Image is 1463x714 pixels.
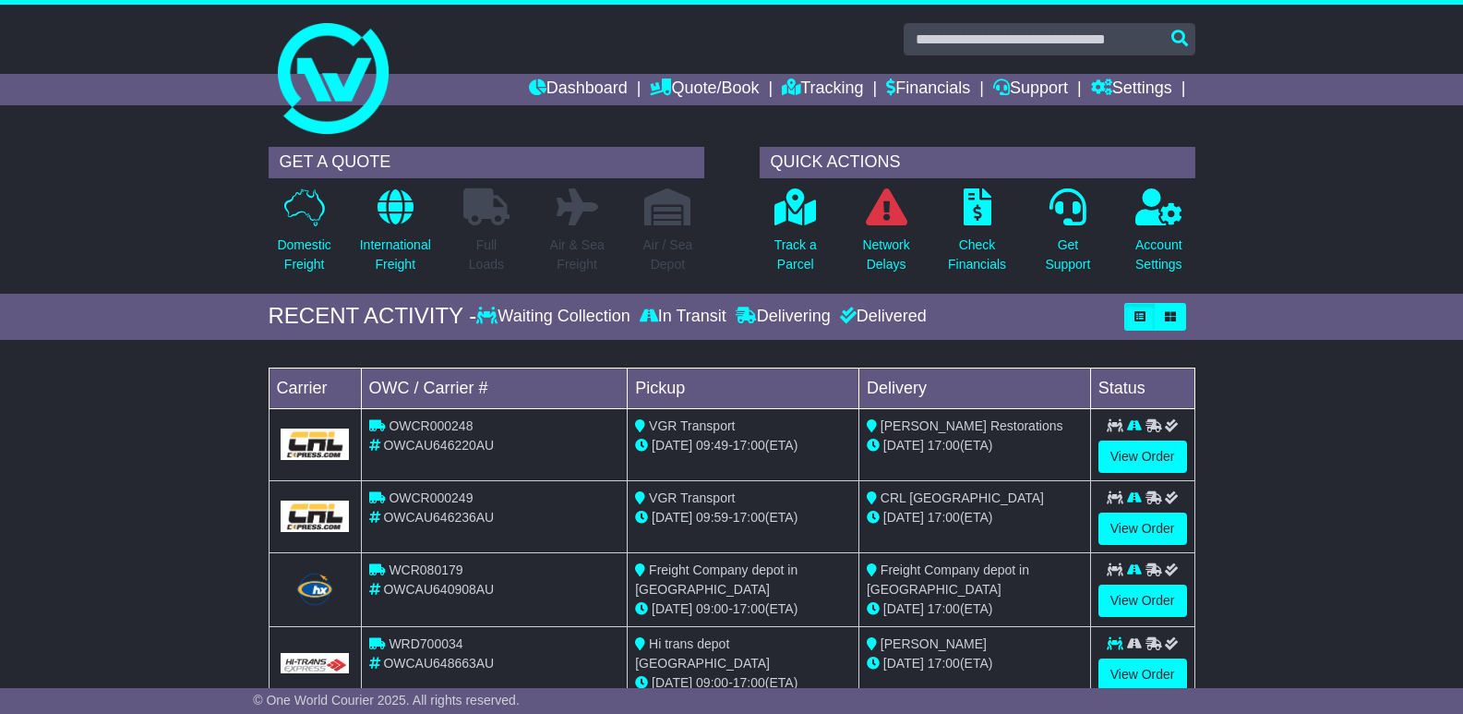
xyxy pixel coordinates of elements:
span: 09:00 [696,675,728,690]
span: [DATE] [652,510,692,525]
div: In Transit [635,307,731,327]
td: Carrier [269,368,361,408]
a: View Order [1098,441,1187,473]
a: Tracking [782,74,863,105]
a: Dashboard [529,74,628,105]
span: 17:00 [928,510,960,525]
div: - (ETA) [635,436,851,455]
span: [DATE] [883,510,924,525]
a: AccountSettings [1134,188,1183,284]
div: QUICK ACTIONS [760,147,1195,178]
span: OWCAU648663AU [383,656,494,671]
span: 09:49 [696,438,728,453]
p: Get Support [1045,236,1090,274]
p: Network Delays [862,236,909,274]
p: International Freight [360,236,431,274]
span: Freight Company depot in [GEOGRAPHIC_DATA] [867,563,1029,597]
span: 09:00 [696,601,728,616]
div: (ETA) [867,436,1083,455]
td: Delivery [858,368,1090,408]
span: [DATE] [883,656,924,671]
div: (ETA) [867,654,1083,673]
a: InternationalFreight [359,188,432,284]
a: NetworkDelays [861,188,910,284]
span: Hi trans depot [GEOGRAPHIC_DATA] [635,636,770,671]
span: WRD700034 [389,636,462,651]
a: GetSupport [1044,188,1091,284]
a: CheckFinancials [947,188,1007,284]
div: (ETA) [867,508,1083,527]
p: Domestic Freight [277,236,330,274]
td: Status [1090,368,1194,408]
span: WCR080179 [389,563,462,577]
span: [PERSON_NAME] Restorations [881,418,1063,433]
span: CRL [GEOGRAPHIC_DATA] [881,490,1044,505]
div: Delivered [835,307,927,327]
img: GetCarrierServiceLogo [281,501,350,532]
span: VGR Transport [649,490,735,505]
div: - (ETA) [635,599,851,619]
span: OWCR000248 [389,418,473,433]
a: Track aParcel [773,188,818,284]
td: OWC / Carrier # [361,368,628,408]
p: Check Financials [948,236,1006,274]
span: 17:00 [733,675,765,690]
a: Quote/Book [650,74,759,105]
img: GetCarrierServiceLogo [281,429,350,460]
div: Waiting Collection [476,307,634,327]
span: 17:00 [733,438,765,453]
span: OWCAU646220AU [383,438,494,453]
span: [DATE] [883,438,924,453]
p: Air / Sea Depot [643,236,693,274]
td: Pickup [628,368,859,408]
span: [DATE] [652,675,692,690]
span: 17:00 [928,438,960,453]
span: [PERSON_NAME] [881,636,987,651]
span: [DATE] [652,601,692,616]
span: Freight Company depot in [GEOGRAPHIC_DATA] [635,563,797,597]
p: Full Loads [463,236,510,274]
span: 17:00 [733,510,765,525]
div: - (ETA) [635,508,851,527]
a: Financials [886,74,970,105]
span: [DATE] [883,601,924,616]
div: RECENT ACTIVITY - [269,303,477,330]
span: 17:00 [928,656,960,671]
a: DomesticFreight [276,188,331,284]
span: 17:00 [733,601,765,616]
p: Account Settings [1135,236,1182,274]
span: 09:59 [696,510,728,525]
span: [DATE] [652,438,692,453]
a: Settings [1091,74,1172,105]
span: OWCAU640908AU [383,582,494,597]
div: GET A QUOTE [269,147,704,178]
span: 17:00 [928,601,960,616]
img: GetCarrierServiceLogo [281,653,350,673]
a: Support [993,74,1068,105]
span: VGR Transport [649,418,735,433]
a: View Order [1098,659,1187,691]
span: OWCAU646236AU [383,510,494,525]
img: Hunter_Express.png [294,571,335,608]
div: (ETA) [867,599,1083,619]
div: Delivering [731,307,835,327]
span: © One World Courier 2025. All rights reserved. [253,693,520,708]
a: View Order [1098,513,1187,545]
div: - (ETA) [635,673,851,693]
p: Track a Parcel [774,236,817,274]
span: OWCR000249 [389,490,473,505]
p: Air & Sea Freight [550,236,605,274]
a: View Order [1098,585,1187,617]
